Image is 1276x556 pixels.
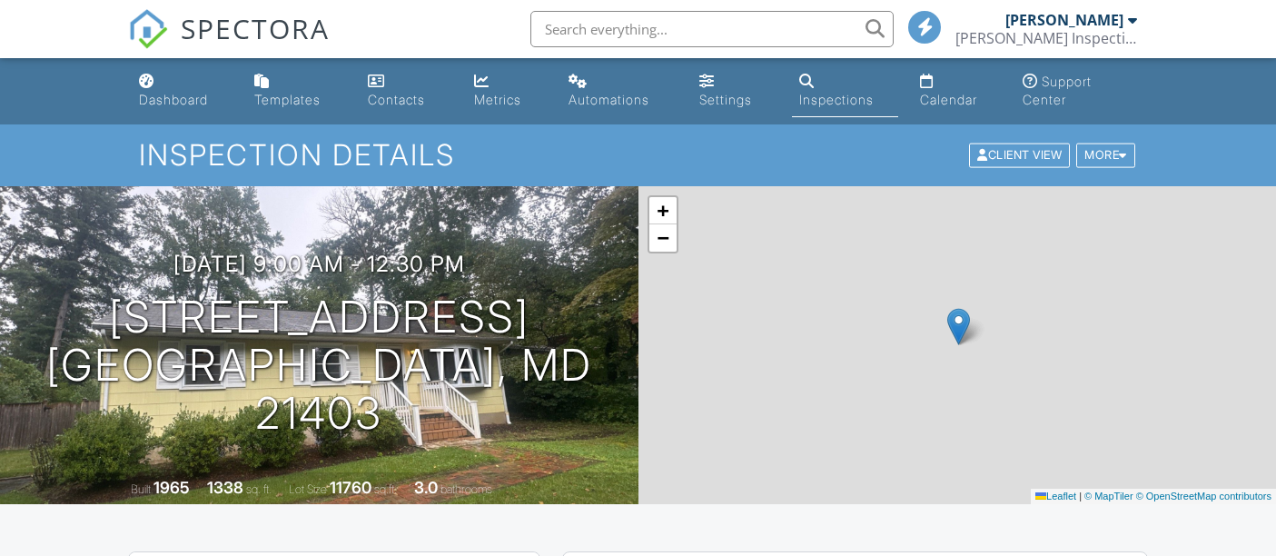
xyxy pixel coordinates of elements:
[969,144,1070,168] div: Client View
[139,92,208,107] div: Dashboard
[1035,491,1076,501] a: Leaflet
[699,92,752,107] div: Settings
[1005,11,1123,29] div: [PERSON_NAME]
[246,482,272,496] span: sq. ft.
[649,224,677,252] a: Zoom out
[29,293,609,437] h1: [STREET_ADDRESS] [GEOGRAPHIC_DATA], MD 21403
[153,478,190,497] div: 1965
[967,147,1074,161] a: Client View
[173,252,465,276] h3: [DATE] 9:00 am - 12:30 pm
[692,65,777,117] a: Settings
[131,482,151,496] span: Built
[561,65,678,117] a: Automations (Basic)
[330,478,371,497] div: 11760
[913,65,1001,117] a: Calendar
[132,65,233,117] a: Dashboard
[530,11,894,47] input: Search everything...
[1136,491,1271,501] a: © OpenStreetMap contributors
[799,92,874,107] div: Inspections
[1084,491,1133,501] a: © MapTiler
[374,482,397,496] span: sq.ft.
[474,92,521,107] div: Metrics
[1015,65,1144,117] a: Support Center
[1023,74,1092,107] div: Support Center
[1076,144,1135,168] div: More
[569,92,649,107] div: Automations
[657,226,668,249] span: −
[254,92,321,107] div: Templates
[361,65,452,117] a: Contacts
[207,478,243,497] div: 1338
[440,482,492,496] span: bathrooms
[289,482,327,496] span: Lot Size
[955,29,1137,47] div: Melton Inspection Services
[139,139,1136,171] h1: Inspection Details
[181,9,330,47] span: SPECTORA
[657,199,668,222] span: +
[368,92,425,107] div: Contacts
[414,478,438,497] div: 3.0
[947,308,970,345] img: Marker
[792,65,899,117] a: Inspections
[467,65,547,117] a: Metrics
[1079,491,1082,501] span: |
[920,92,977,107] div: Calendar
[128,9,168,49] img: The Best Home Inspection Software - Spectora
[247,65,346,117] a: Templates
[649,197,677,224] a: Zoom in
[128,25,330,63] a: SPECTORA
